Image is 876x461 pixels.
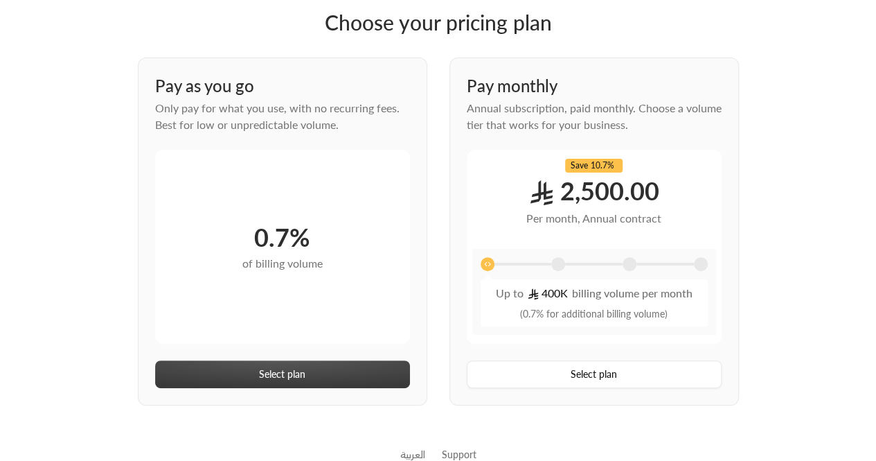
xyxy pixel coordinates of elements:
span: 400K [528,285,568,302]
div: Per month, Annual contract [526,210,661,227]
div: Choose your pricing plan [138,9,739,35]
button: Select plan [155,360,410,388]
div: Pay monthly [467,75,722,100]
span: billing volume per month [568,285,697,302]
button: Select plan [467,360,722,388]
div: Annual subscription, paid monthly. Choose a volume tier that works for your business. [467,100,722,150]
span: 10.7% [591,160,614,171]
div: Pay as you go [155,75,410,100]
div: 2,500.00 [529,175,659,207]
div: of billing volume [242,255,323,272]
span: Up to [492,285,528,302]
div: 0.7% [254,222,310,252]
div: Only pay for what you use, with no recurring fees. Best for low or unpredictable volume. [155,100,410,150]
div: ( 0.7% for additional billing volume ) [486,307,702,321]
div: Save [565,159,623,173]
